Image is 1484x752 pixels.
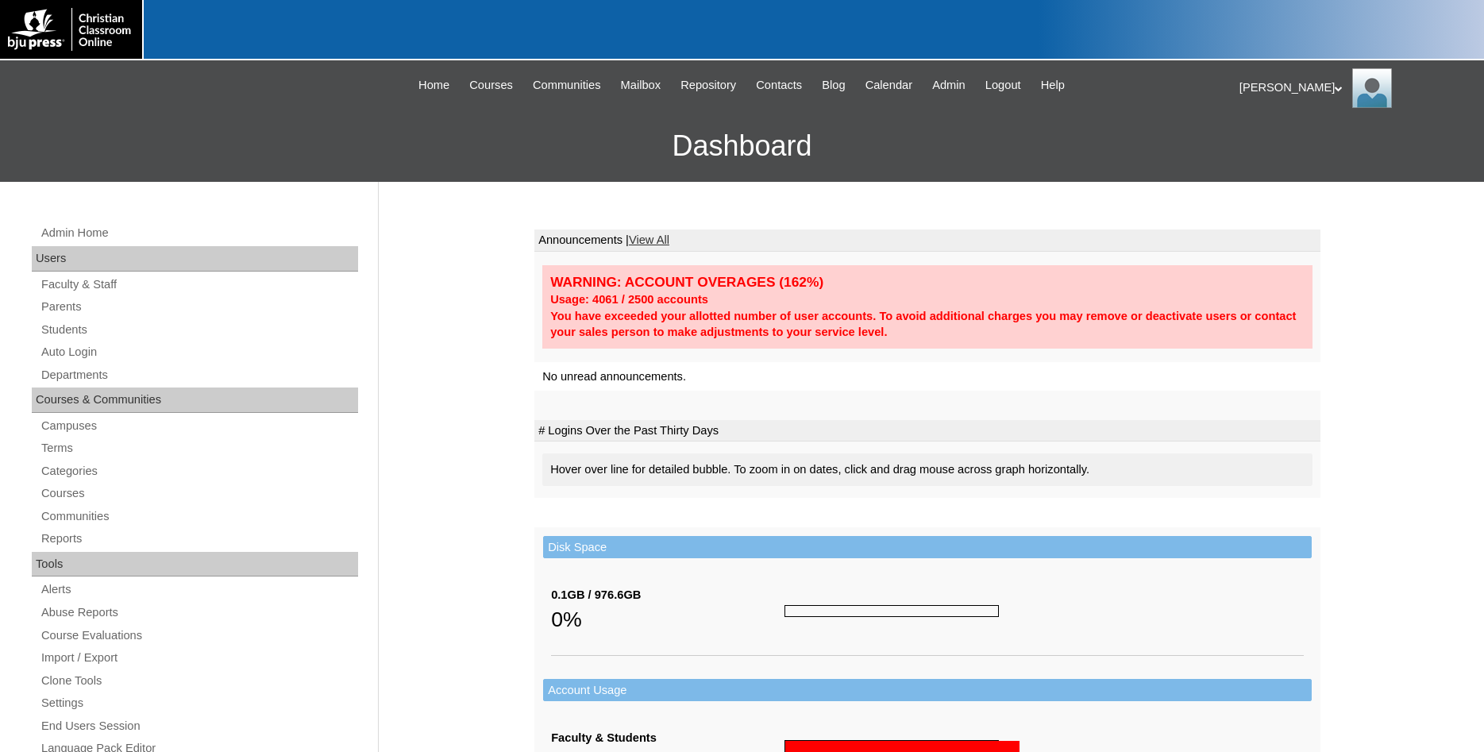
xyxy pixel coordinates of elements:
[551,587,784,604] div: 0.1GB / 976.6GB
[543,679,1312,702] td: Account Usage
[534,420,1320,442] td: # Logins Over the Past Thirty Days
[40,342,358,362] a: Auto Login
[40,297,358,317] a: Parents
[411,76,457,94] a: Home
[534,229,1320,252] td: Announcements |
[40,648,358,668] a: Import / Export
[40,365,358,385] a: Departments
[8,8,134,51] img: logo-white.png
[1352,68,1392,108] img: Jonelle Rodriguez
[673,76,744,94] a: Repository
[40,275,358,295] a: Faculty & Staff
[985,76,1021,94] span: Logout
[1239,68,1468,108] div: [PERSON_NAME]
[525,76,609,94] a: Communities
[613,76,669,94] a: Mailbox
[40,626,358,646] a: Course Evaluations
[822,76,845,94] span: Blog
[40,603,358,623] a: Abuse Reports
[814,76,853,94] a: Blog
[40,507,358,526] a: Communities
[40,223,358,243] a: Admin Home
[543,536,1312,559] td: Disk Space
[32,246,358,272] div: Users
[533,76,601,94] span: Communities
[8,110,1476,182] h3: Dashboard
[40,320,358,340] a: Students
[551,604,784,635] div: 0%
[40,438,358,458] a: Terms
[40,671,358,691] a: Clone Tools
[551,730,784,746] div: Faculty & Students
[418,76,449,94] span: Home
[1033,76,1073,94] a: Help
[542,453,1312,486] div: Hover over line for detailed bubble. To zoom in on dates, click and drag mouse across graph horiz...
[550,293,708,306] strong: Usage: 4061 / 2500 accounts
[550,273,1305,291] div: WARNING: ACCOUNT OVERAGES (162%)
[756,76,802,94] span: Contacts
[40,529,358,549] a: Reports
[469,76,513,94] span: Courses
[550,308,1305,341] div: You have exceeded your allotted number of user accounts. To avoid additional charges you may remo...
[32,388,358,413] div: Courses & Communities
[40,693,358,713] a: Settings
[534,362,1320,391] td: No unread announcements.
[40,716,358,736] a: End Users Session
[32,552,358,577] div: Tools
[621,76,661,94] span: Mailbox
[1041,76,1065,94] span: Help
[40,580,358,600] a: Alerts
[40,416,358,436] a: Campuses
[748,76,810,94] a: Contacts
[461,76,521,94] a: Courses
[680,76,736,94] span: Repository
[865,76,912,94] span: Calendar
[932,76,966,94] span: Admin
[40,484,358,503] a: Courses
[40,461,358,481] a: Categories
[924,76,973,94] a: Admin
[858,76,920,94] a: Calendar
[629,233,669,246] a: View All
[977,76,1029,94] a: Logout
